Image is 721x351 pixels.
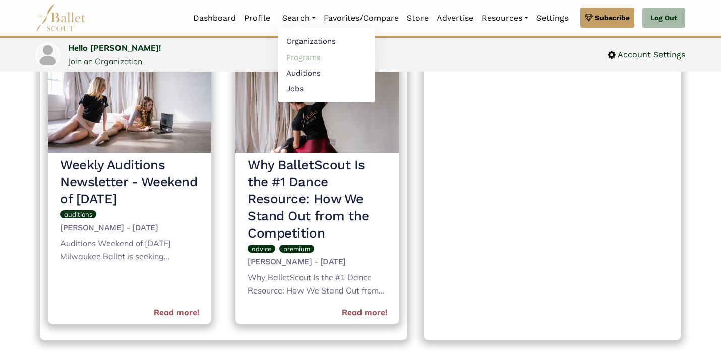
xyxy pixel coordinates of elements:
img: header_image.img [235,65,399,153]
h5: [PERSON_NAME] - [DATE] [248,257,387,267]
a: Join an Organization [68,56,142,66]
a: Auditions [278,65,375,81]
a: Settings [532,8,572,29]
h3: Weekly Auditions Newsletter - Weekend of [DATE] [60,157,199,208]
img: gem.svg [585,12,593,23]
a: Favorites/Compare [320,8,403,29]
a: Read more! [342,306,387,319]
a: Organizations [278,34,375,49]
div: Auditions Weekend of [DATE] Milwaukee Ballet is seeking choreographers for Genesis 2026 until 10/... [60,237,199,265]
img: profile picture [37,44,59,66]
a: Dashboard [189,8,240,29]
h5: [PERSON_NAME] - [DATE] [60,223,199,233]
span: auditions [64,210,92,218]
a: Jobs [278,81,375,96]
a: Account Settings [608,48,685,62]
ul: Resources [278,28,375,102]
a: Log Out [642,8,685,28]
a: Resources [477,8,532,29]
span: Account Settings [616,48,685,62]
a: Subscribe [580,8,634,28]
a: Profile [240,8,274,29]
a: Programs [278,49,375,65]
a: Read more! [154,306,199,319]
h3: Why BalletScout Is the #1 Dance Resource: How We Stand Out from the Competition [248,157,387,242]
a: Store [403,8,433,29]
span: advice [252,245,271,253]
span: premium [283,245,310,253]
a: Hello [PERSON_NAME]! [68,43,161,53]
span: Subscribe [595,12,630,23]
a: Advertise [433,8,477,29]
a: Search [278,8,320,29]
div: Why BalletScout Is the #1 Dance Resource: How We Stand Out from the Competition Whether you're a ... [248,271,387,299]
img: header_image.img [48,65,211,153]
